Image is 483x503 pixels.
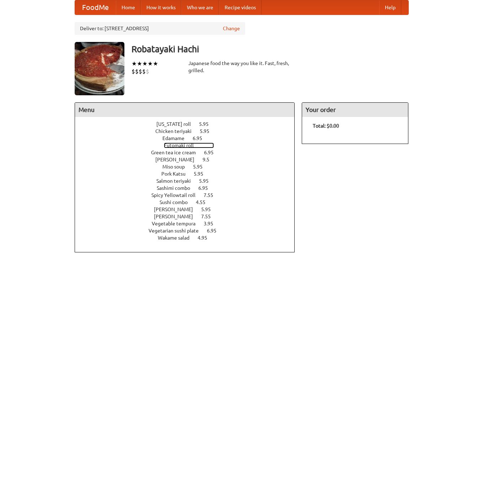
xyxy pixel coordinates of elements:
a: Home [116,0,141,15]
div: Japanese food the way you like it. Fast, fresh, grilled. [188,60,295,74]
li: $ [146,68,149,75]
span: 5.95 [200,128,216,134]
a: Sushi combo 4.55 [160,199,219,205]
span: 6.95 [193,135,209,141]
span: 6.95 [207,228,224,234]
h3: Robatayaki Hachi [132,42,409,56]
a: [PERSON_NAME] 7.55 [154,214,224,219]
b: Total: $0.00 [313,123,339,129]
a: [PERSON_NAME] 5.95 [154,207,224,212]
li: ★ [132,60,137,68]
span: 9.5 [203,157,216,162]
span: Futomaki roll [164,143,201,148]
span: 4.95 [198,235,214,241]
li: $ [135,68,139,75]
a: FoodMe [75,0,116,15]
a: How it works [141,0,181,15]
span: Edamame [162,135,192,141]
span: Chicken teriyaki [155,128,199,134]
span: 5.95 [193,164,210,170]
span: Miso soup [162,164,192,170]
span: 5.95 [199,178,216,184]
a: Futomaki roll [164,143,214,148]
span: Pork Katsu [161,171,193,177]
span: [PERSON_NAME] [154,207,200,212]
li: ★ [147,60,153,68]
h4: Menu [75,103,295,117]
li: ★ [153,60,158,68]
a: Edamame 6.95 [162,135,215,141]
span: [PERSON_NAME] [155,157,202,162]
a: Change [223,25,240,32]
span: [US_STATE] roll [156,121,198,127]
li: ★ [137,60,142,68]
div: Deliver to: [STREET_ADDRESS] [75,22,245,35]
a: Who we are [181,0,219,15]
span: Salmon teriyaki [156,178,198,184]
span: 6.95 [204,150,221,155]
span: Green tea ice cream [151,150,203,155]
span: Vegetarian sushi plate [149,228,206,234]
span: 7.55 [201,214,218,219]
a: Recipe videos [219,0,262,15]
a: Chicken teriyaki 5.95 [155,128,222,134]
span: Vegetable tempura [152,221,203,226]
a: [US_STATE] roll 5.95 [156,121,222,127]
a: Green tea ice cream 6.95 [151,150,227,155]
a: Pork Katsu 5.95 [161,171,216,177]
a: Miso soup 5.95 [162,164,216,170]
a: Vegetarian sushi plate 6.95 [149,228,230,234]
span: Spicy Yellowtail roll [151,192,203,198]
img: angular.jpg [75,42,124,95]
span: 6.95 [198,185,215,191]
a: Wakame salad 4.95 [158,235,220,241]
span: 5.95 [201,207,218,212]
span: 5.95 [199,121,216,127]
span: 7.55 [204,192,220,198]
li: ★ [142,60,147,68]
a: Sashimi combo 6.95 [157,185,221,191]
a: [PERSON_NAME] 9.5 [155,157,222,162]
span: Sushi combo [160,199,195,205]
span: 5.95 [194,171,210,177]
span: [PERSON_NAME] [154,214,200,219]
li: $ [142,68,146,75]
li: $ [132,68,135,75]
li: $ [139,68,142,75]
h4: Your order [302,103,408,117]
a: Help [379,0,401,15]
a: Salmon teriyaki 5.95 [156,178,222,184]
span: 3.95 [204,221,220,226]
span: 4.55 [196,199,213,205]
a: Spicy Yellowtail roll 7.55 [151,192,226,198]
span: Wakame salad [158,235,197,241]
span: Sashimi combo [157,185,197,191]
a: Vegetable tempura 3.95 [152,221,226,226]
